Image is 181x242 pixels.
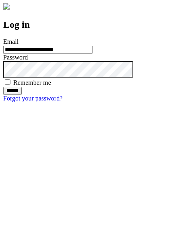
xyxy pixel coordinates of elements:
[13,79,51,86] label: Remember me
[3,95,62,102] a: Forgot your password?
[3,3,10,10] img: logo-4e3dc11c47720685a147b03b5a06dd966a58ff35d612b21f08c02c0306f2b779.png
[3,54,28,61] label: Password
[3,38,19,45] label: Email
[3,19,178,30] h2: Log in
